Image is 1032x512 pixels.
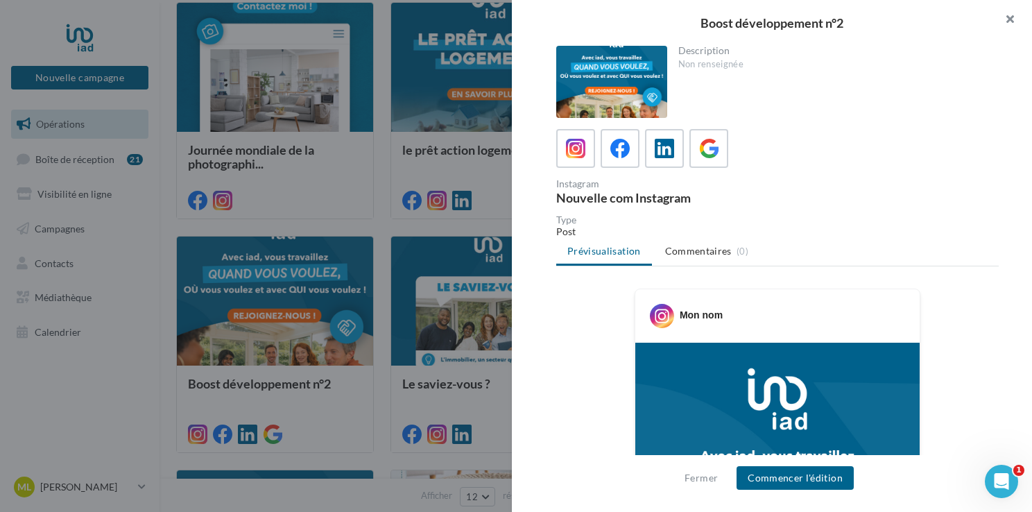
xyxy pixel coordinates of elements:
button: Fermer [679,470,723,486]
span: Commentaires [665,244,732,258]
button: Commencer l'édition [737,466,854,490]
div: Post [556,225,999,239]
div: Nouvelle com Instagram [556,191,772,204]
div: Non renseignée [678,58,988,71]
iframe: Intercom live chat [985,465,1018,498]
div: Type [556,215,999,225]
div: Mon nom [680,308,723,322]
span: (0) [737,246,748,257]
div: Boost développement n°2 [534,17,1010,29]
span: 1 [1013,465,1024,476]
div: Instagram [556,179,772,189]
div: Description [678,46,988,56]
